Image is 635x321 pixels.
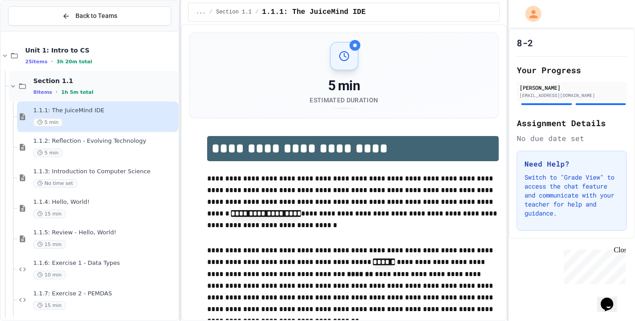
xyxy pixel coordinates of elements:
span: 5 min [33,118,62,127]
div: [EMAIL_ADDRESS][DOMAIN_NAME] [520,92,624,99]
button: Back to Teams [8,6,171,26]
span: 1.1.1: The JuiceMind IDE [33,107,177,114]
span: ... [196,9,206,16]
span: 1.1.2: Reflection - Evolving Technology [33,137,177,145]
span: No time set [33,179,77,188]
div: My Account [516,4,544,24]
p: Switch to "Grade View" to access the chat feature and communicate with your teacher for help and ... [524,173,619,218]
span: 1h 5m total [61,89,93,95]
span: 15 min [33,210,66,218]
span: Back to Teams [75,11,117,21]
span: 1.1.5: Review - Hello, World! [33,229,177,237]
iframe: chat widget [597,285,626,312]
span: 1.1.3: Introduction to Computer Science [33,168,177,176]
span: 1.1.1: The JuiceMind IDE [262,7,365,18]
div: 5 min [310,78,378,94]
h3: Need Help? [524,158,619,169]
span: 15 min [33,240,66,249]
span: 25 items [25,59,48,65]
span: 3h 20m total [57,59,92,65]
span: 1.1.6: Exercise 1 - Data Types [33,259,177,267]
span: 1.1.4: Hello, World! [33,198,177,206]
span: Section 1.1 [216,9,252,16]
h2: Your Progress [517,64,627,76]
span: 10 min [33,271,66,279]
span: Section 1.1 [33,77,177,85]
h2: Assignment Details [517,117,627,129]
span: 15 min [33,301,66,310]
div: No due date set [517,133,627,144]
div: Estimated Duration [310,96,378,105]
span: 5 min [33,149,62,157]
iframe: chat widget [560,246,626,284]
span: 8 items [33,89,52,95]
span: Unit 1: Intro to CS [25,46,177,54]
span: / [255,9,258,16]
span: 1.1.7: Exercise 2 - PEMDAS [33,290,177,298]
h1: 8-2 [517,36,533,49]
div: [PERSON_NAME] [520,84,624,92]
span: • [51,58,53,65]
span: • [56,88,58,96]
div: Chat with us now!Close [4,4,62,57]
span: / [209,9,213,16]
